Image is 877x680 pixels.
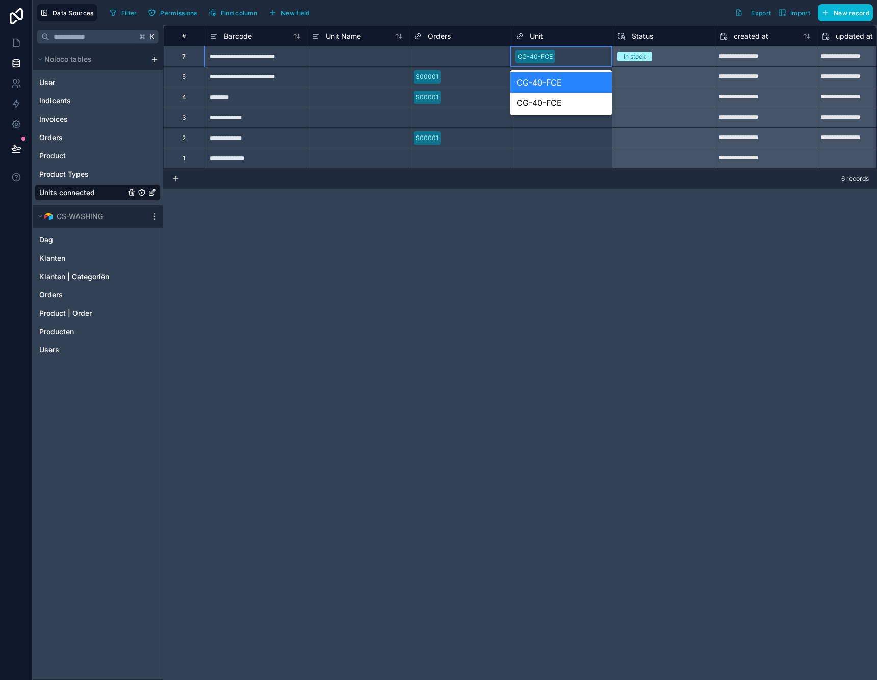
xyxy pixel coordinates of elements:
[416,72,439,81] div: S00001
[326,31,361,41] span: Unit Name
[182,134,186,142] div: 2
[790,9,810,17] span: Import
[734,31,768,41] span: created at
[224,31,252,41] span: Barcode
[144,5,204,20] a: Permissions
[121,9,137,17] span: Filter
[149,33,156,40] span: K
[37,4,97,21] button: Data Sources
[632,31,653,41] span: Status
[183,154,185,162] div: 1
[182,93,186,101] div: 4
[160,9,197,17] span: Permissions
[416,93,439,102] div: S00001
[106,5,141,20] button: Filter
[182,73,186,81] div: 5
[530,31,543,41] span: Unit
[144,5,200,20] button: Permissions
[818,4,873,21] button: New record
[265,5,314,20] button: New field
[841,175,869,183] span: 6 records
[836,31,873,41] span: updated at
[221,9,257,17] span: Find column
[834,9,869,17] span: New record
[416,133,439,143] div: S00001
[182,52,186,61] div: 7
[205,5,261,20] button: Find column
[814,4,873,21] a: New record
[775,4,814,21] button: Import
[731,4,775,21] button: Export
[510,93,612,113] div: CG-40-FCE
[518,52,553,61] div: CG-40-FCE
[428,31,451,41] span: Orders
[182,114,186,122] div: 3
[281,9,310,17] span: New field
[171,32,196,40] div: #
[751,9,771,17] span: Export
[510,72,612,93] div: CG-40-FCE
[53,9,94,17] span: Data Sources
